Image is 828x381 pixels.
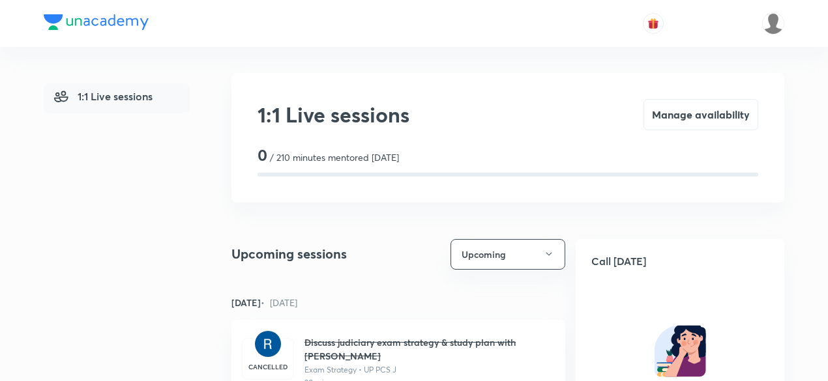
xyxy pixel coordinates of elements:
h6: Discuss judiciary exam strategy & study plan with [PERSON_NAME] [304,335,544,363]
button: avatar [643,13,664,34]
h4: Upcoming sessions [231,244,347,264]
h2: 1:1 Live sessions [258,99,409,130]
h6: [DATE] [231,296,297,309]
img: no inactive learner [654,325,706,377]
img: Company Logo [44,14,149,30]
h3: 0 [258,146,267,165]
p: / 210 minutes mentored [DATE] [270,150,399,164]
button: Manage availability [643,99,758,130]
img: Shefali Garg [762,12,784,35]
h5: Call [DATE] [576,239,784,283]
a: Company Logo [44,14,149,33]
a: 1:1 Live sessions [44,83,190,113]
h6: CANCELLED [243,362,293,372]
button: Upcoming [451,239,565,270]
span: • [DATE] [261,296,297,309]
p: Exam Strategy • UP PCS J [304,364,544,376]
span: 1:1 Live sessions [54,89,153,104]
img: avatar [647,18,659,29]
img: ac9940a0664c4f8e9cfb6e73a62e33ac.jpg [255,331,281,357]
iframe: Help widget launcher [712,330,814,367]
